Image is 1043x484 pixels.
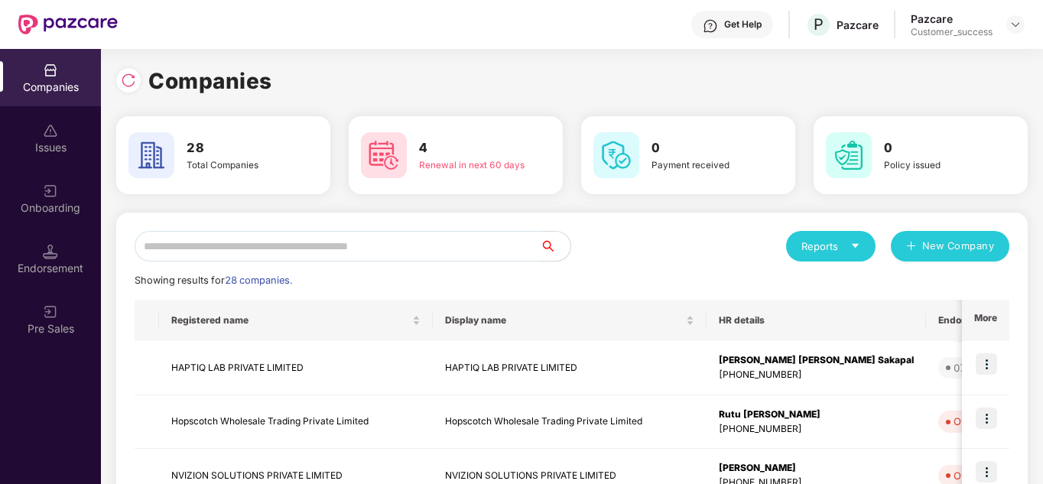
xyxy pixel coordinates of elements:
[976,353,997,375] img: icon
[938,314,1025,326] span: Endorsements
[976,408,997,429] img: icon
[187,138,292,158] h3: 28
[850,241,860,251] span: caret-down
[43,184,58,199] img: svg+xml;base64,PHN2ZyB3aWR0aD0iMjAiIGhlaWdodD0iMjAiIHZpZXdCb3g9IjAgMCAyMCAyMCIgZmlsbD0ibm9uZSIgeG...
[225,274,292,286] span: 28 companies.
[906,241,916,253] span: plus
[707,300,926,341] th: HR details
[911,26,993,38] div: Customer_success
[159,341,433,395] td: HAPTIQ LAB PRIVATE LIMITED
[419,138,525,158] h3: 4
[911,11,993,26] div: Pazcare
[837,18,879,32] div: Pazcare
[814,15,824,34] span: P
[976,461,997,482] img: icon
[651,138,757,158] h3: 0
[724,18,762,31] div: Get Help
[419,158,525,172] div: Renewal in next 60 days
[43,304,58,320] img: svg+xml;base64,PHN2ZyB3aWR0aD0iMjAiIGhlaWdodD0iMjAiIHZpZXdCb3g9IjAgMCAyMCAyMCIgZmlsbD0ibm9uZSIgeG...
[128,132,174,178] img: svg+xml;base64,PHN2ZyB4bWxucz0iaHR0cDovL3d3dy53My5vcmcvMjAwMC9zdmciIHdpZHRoPSI2MCIgaGVpZ2h0PSI2MC...
[719,422,914,437] div: [PHONE_NUMBER]
[703,18,718,34] img: svg+xml;base64,PHN2ZyBpZD0iSGVscC0zMngzMiIgeG1sbnM9Imh0dHA6Ly93d3cudzMub3JnLzIwMDAvc3ZnIiB3aWR0aD...
[954,414,1030,429] div: Overdue - 310d
[43,63,58,78] img: svg+xml;base64,PHN2ZyBpZD0iQ29tcGFuaWVzIiB4bWxucz0iaHR0cDovL3d3dy53My5vcmcvMjAwMC9zdmciIHdpZHRoPS...
[171,314,409,326] span: Registered name
[719,353,914,368] div: [PERSON_NAME] [PERSON_NAME] Sakapal
[187,158,292,172] div: Total Companies
[891,231,1009,261] button: plusNew Company
[922,239,995,254] span: New Company
[539,240,570,252] span: search
[43,123,58,138] img: svg+xml;base64,PHN2ZyBpZD0iSXNzdWVzX2Rpc2FibGVkIiB4bWxucz0iaHR0cDovL3d3dy53My5vcmcvMjAwMC9zdmciIH...
[954,468,1030,483] div: Overdue - 163d
[954,360,1014,375] div: 07 Nov 2025
[361,132,407,178] img: svg+xml;base64,PHN2ZyB4bWxucz0iaHR0cDovL3d3dy53My5vcmcvMjAwMC9zdmciIHdpZHRoPSI2MCIgaGVpZ2h0PSI2MC...
[884,158,989,172] div: Policy issued
[433,395,707,450] td: Hopscotch Wholesale Trading Private Limited
[159,300,433,341] th: Registered name
[719,368,914,382] div: [PHONE_NUMBER]
[433,341,707,395] td: HAPTIQ LAB PRIVATE LIMITED
[801,239,860,254] div: Reports
[18,15,118,34] img: New Pazcare Logo
[539,231,571,261] button: search
[826,132,872,178] img: svg+xml;base64,PHN2ZyB4bWxucz0iaHR0cDovL3d3dy53My5vcmcvMjAwMC9zdmciIHdpZHRoPSI2MCIgaGVpZ2h0PSI2MC...
[1009,18,1022,31] img: svg+xml;base64,PHN2ZyBpZD0iRHJvcGRvd24tMzJ4MzIiIHhtbG5zPSJodHRwOi8vd3d3LnczLm9yZy8yMDAwL3N2ZyIgd2...
[651,158,757,172] div: Payment received
[884,138,989,158] h3: 0
[593,132,639,178] img: svg+xml;base64,PHN2ZyB4bWxucz0iaHR0cDovL3d3dy53My5vcmcvMjAwMC9zdmciIHdpZHRoPSI2MCIgaGVpZ2h0PSI2MC...
[719,461,914,476] div: [PERSON_NAME]
[148,64,272,98] h1: Companies
[445,314,683,326] span: Display name
[43,244,58,259] img: svg+xml;base64,PHN2ZyB3aWR0aD0iMTQuNSIgaGVpZ2h0PSIxNC41IiB2aWV3Qm94PSIwIDAgMTYgMTYiIGZpbGw9Im5vbm...
[159,395,433,450] td: Hopscotch Wholesale Trading Private Limited
[719,408,914,422] div: Rutu [PERSON_NAME]
[135,274,292,286] span: Showing results for
[962,300,1009,341] th: More
[121,73,136,88] img: svg+xml;base64,PHN2ZyBpZD0iUmVsb2FkLTMyeDMyIiB4bWxucz0iaHR0cDovL3d3dy53My5vcmcvMjAwMC9zdmciIHdpZH...
[433,300,707,341] th: Display name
